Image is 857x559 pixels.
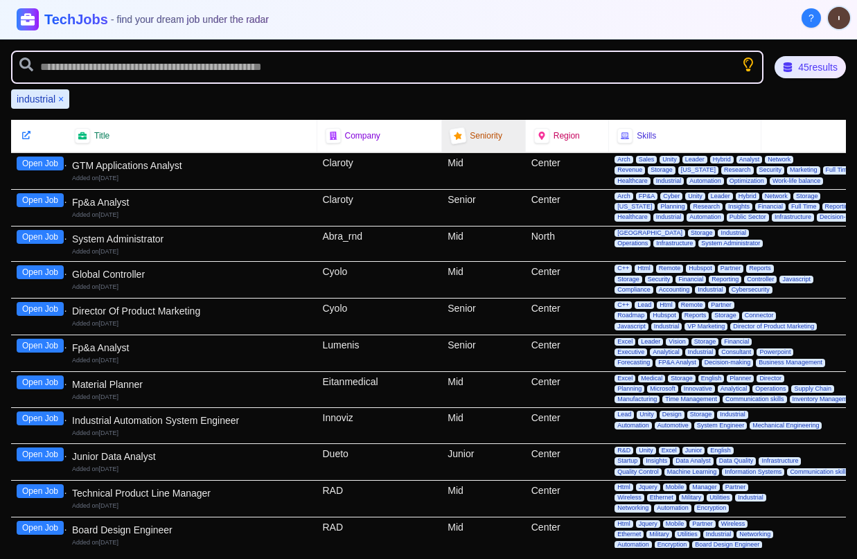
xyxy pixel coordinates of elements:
[72,267,312,281] div: Global Controller
[317,227,443,262] div: Abra_rnd
[111,14,269,25] span: - find your dream job under the radar
[663,483,687,491] span: Mobile
[650,312,679,319] span: Hubspot
[72,195,312,209] div: Fp&a Analyst
[718,520,748,528] span: Wireless
[317,262,443,298] div: Cyolo
[689,483,720,491] span: Manager
[615,504,651,512] span: Networking
[615,348,647,356] span: Executive
[787,468,851,476] span: Communication skills
[615,457,640,465] span: Startup
[679,494,705,502] span: Military
[673,457,714,465] span: Data Analyst
[526,227,610,262] div: North
[682,156,707,163] span: Leader
[721,338,752,346] span: Financial
[17,411,64,425] button: Open Job
[637,130,656,141] span: Skills
[660,411,684,418] span: Design
[692,541,762,549] span: Board Design Engineer
[317,408,443,443] div: Innoviz
[72,465,312,474] div: Added on [DATE]
[655,541,690,549] span: Encryption
[317,299,443,335] div: Cyolo
[615,240,651,247] span: Operations
[615,229,685,237] span: [GEOGRAPHIC_DATA]
[662,396,720,403] span: Time Management
[657,301,675,309] span: Html
[695,286,726,294] span: Industrial
[684,323,727,330] span: VP Marketing
[659,447,680,454] span: Excel
[668,375,696,382] span: Storage
[718,385,750,393] span: Analytical
[615,213,651,221] span: Healthcare
[656,286,693,294] span: Accounting
[755,203,786,211] span: Financial
[689,520,716,528] span: Partner
[470,130,502,141] span: Seniority
[757,166,785,174] span: Security
[736,156,763,163] span: Analyst
[72,414,312,427] div: Industrial Automation System Engineer
[72,429,312,438] div: Added on [DATE]
[17,193,64,207] button: Open Job
[698,240,763,247] span: System Administrator
[717,411,748,418] span: Industrial
[636,156,657,163] span: Sales
[442,444,526,480] div: Junior
[691,338,719,346] span: Storage
[791,385,834,393] span: Supply Chain
[770,177,823,185] span: Work-life balance
[72,486,312,500] div: Technical Product Line Manager
[656,265,684,272] span: Remote
[685,193,705,200] span: Unity
[317,190,443,226] div: Claroty
[72,304,312,318] div: Director Of Product Marketing
[647,494,676,502] span: Ethernet
[17,375,64,389] button: Open Job
[72,450,312,463] div: Junior Data Analyst
[687,411,715,418] span: Storage
[716,457,757,465] span: Data Quality
[828,7,850,29] img: User avatar
[615,411,634,418] span: Lead
[526,153,610,189] div: Center
[636,520,660,528] span: Jquery
[707,447,734,454] span: English
[736,193,759,200] span: Hybrid
[636,447,656,454] span: Unity
[762,193,790,200] span: Network
[615,276,642,283] span: Storage
[442,153,526,189] div: Mid
[17,339,64,353] button: Open Job
[615,447,633,454] span: R&D
[615,494,644,502] span: Wireless
[645,276,673,283] span: Security
[636,483,660,491] span: Jquery
[44,10,269,29] h1: TechJobs
[744,276,777,283] span: Controller
[694,504,730,512] span: Encryption
[682,312,709,319] span: Reports
[655,422,691,429] span: Automotive
[17,484,64,498] button: Open Job
[17,521,64,535] button: Open Job
[317,372,443,408] div: Eitanmedical
[17,302,64,316] button: Open Job
[681,385,715,393] span: Innovative
[317,153,443,189] div: Claroty
[708,301,734,309] span: Partner
[637,411,657,418] span: Unity
[72,319,312,328] div: Added on [DATE]
[615,286,653,294] span: Compliance
[72,502,312,511] div: Added on [DATE]
[615,156,633,163] span: Arch
[17,92,55,106] span: industrial
[615,396,660,403] span: Manufacturing
[686,265,715,272] span: Hubspot
[756,359,825,366] span: Business Management
[678,301,706,309] span: Remote
[723,396,787,403] span: Communication skills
